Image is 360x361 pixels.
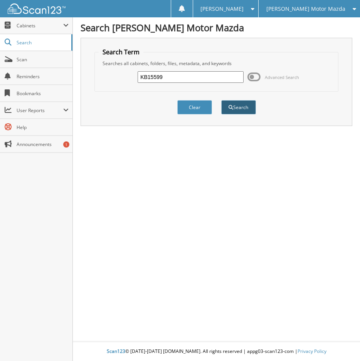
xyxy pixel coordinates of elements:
span: Scan [17,56,69,63]
button: Search [221,100,256,114]
span: [PERSON_NAME] [200,7,244,11]
span: Bookmarks [17,90,69,97]
button: Clear [177,100,212,114]
span: Search [17,39,67,46]
span: [PERSON_NAME] Motor Mazda [266,7,345,11]
div: 1 [63,141,69,148]
span: User Reports [17,107,63,114]
span: Advanced Search [265,74,299,80]
div: © [DATE]-[DATE] [DOMAIN_NAME]. All rights reserved | appg03-scan123-com | [73,342,360,361]
span: Reminders [17,73,69,80]
iframe: Chat Widget [321,324,360,361]
a: Privacy Policy [298,348,326,354]
img: scan123-logo-white.svg [8,3,66,14]
h1: Search [PERSON_NAME] Motor Mazda [81,21,352,34]
div: Searches all cabinets, folders, files, metadata, and keywords [99,60,334,67]
span: Cabinets [17,22,63,29]
span: Help [17,124,69,131]
legend: Search Term [99,48,143,56]
span: Announcements [17,141,69,148]
span: Scan123 [107,348,125,354]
